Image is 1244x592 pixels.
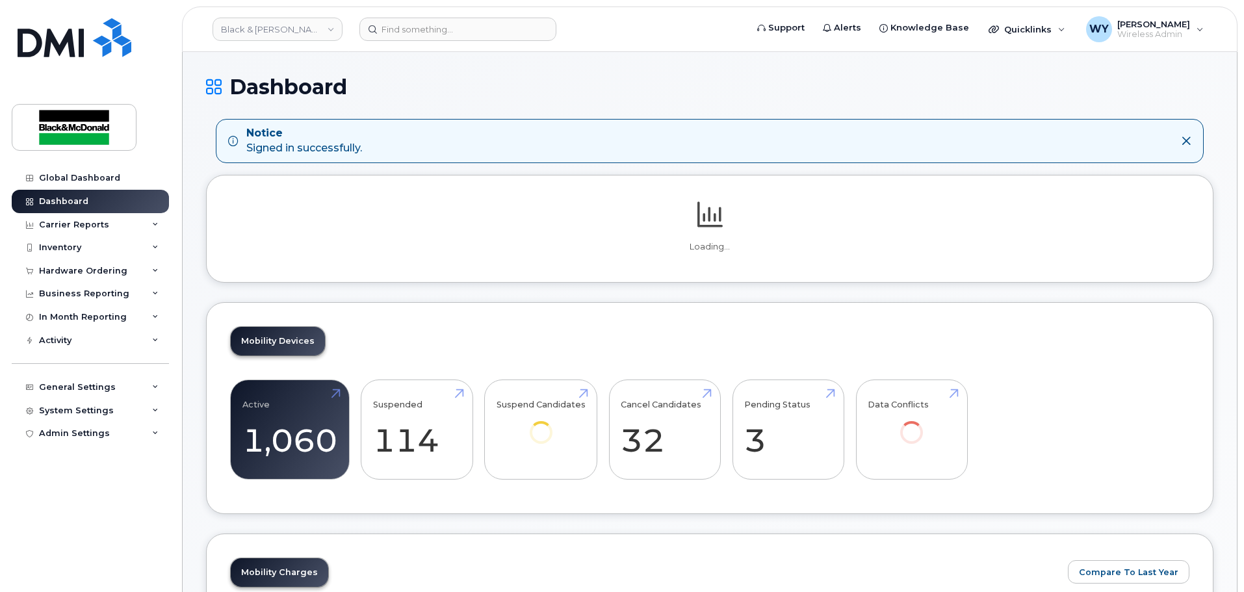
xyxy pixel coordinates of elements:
a: Suspend Candidates [497,387,586,461]
a: Cancel Candidates 32 [621,387,708,472]
p: Loading... [230,241,1189,253]
a: Mobility Charges [231,558,328,587]
a: Data Conflicts [868,387,955,461]
a: Mobility Devices [231,327,325,355]
a: Suspended 114 [373,387,461,472]
div: Signed in successfully. [246,126,362,156]
span: Compare To Last Year [1079,566,1178,578]
h1: Dashboard [206,75,1213,98]
strong: Notice [246,126,362,141]
a: Pending Status 3 [744,387,832,472]
a: Active 1,060 [242,387,337,472]
button: Compare To Last Year [1068,560,1189,584]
